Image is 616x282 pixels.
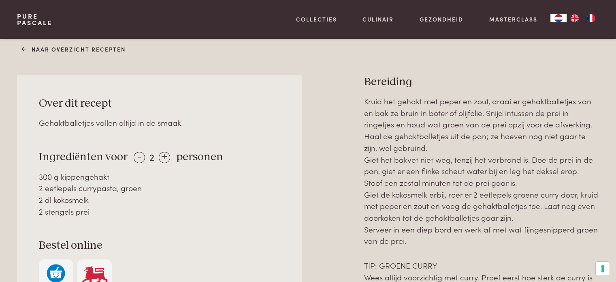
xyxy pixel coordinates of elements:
[39,97,280,111] h3: Over dit recept
[39,182,280,194] div: 2 eetlepels currypasta, groen
[39,194,280,206] div: 2 dl kokosmelk
[364,75,599,89] h3: Bereiding
[489,15,537,24] a: Masterclass
[39,171,280,183] div: 300 g kippengehakt
[596,262,610,276] button: Uw voorkeuren voor toestemming voor trackingtechnologieën
[21,45,126,54] a: Naar overzicht recepten
[39,151,128,163] span: Ingrediënten voor
[567,14,583,22] a: EN
[583,14,599,22] a: FR
[39,206,280,217] div: 2 stengels prei
[420,15,463,24] a: Gezondheid
[39,117,280,129] div: Gehaktballetjes vallen altijd in de smaak!
[159,152,170,163] div: +
[176,151,223,163] span: personen
[362,15,394,24] a: Culinair
[149,150,154,163] span: 2
[550,14,567,22] div: Language
[550,14,567,22] a: NL
[296,15,337,24] a: Collecties
[39,239,280,253] h3: Bestel online
[17,13,52,26] a: PurePascale
[567,14,599,22] ul: Language list
[364,95,599,247] p: Kruid het gehakt met peper en zout, draai er gehaktballetjes van en bak ze bruin in boter of olij...
[134,152,145,163] div: -
[550,14,599,22] aside: Language selected: Nederlands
